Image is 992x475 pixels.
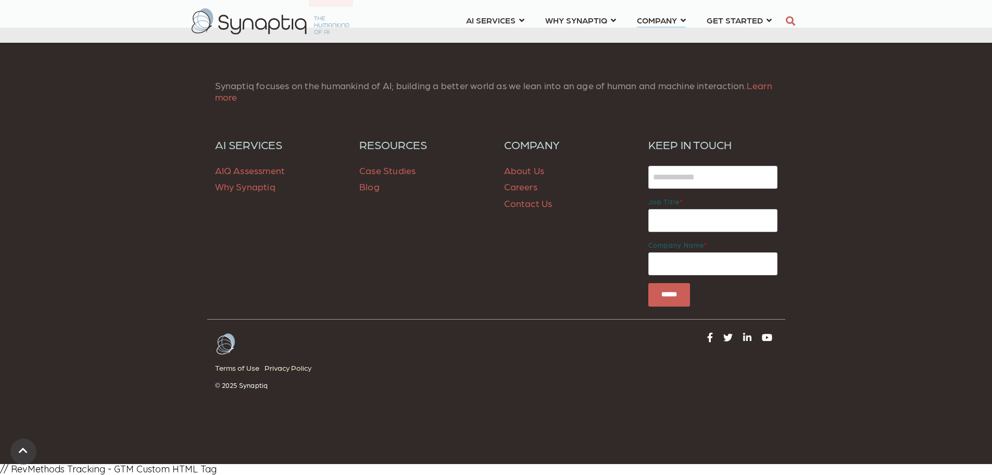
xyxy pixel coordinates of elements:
[504,181,537,192] a: Careers
[215,361,265,375] a: Terms of Use
[359,165,416,176] a: Case Studies
[504,138,633,151] a: COMPANY
[637,10,686,30] a: COMPANY
[192,8,349,34] img: synaptiq logo-2
[359,181,380,192] a: Blog
[707,13,763,27] span: GET STARTED
[707,10,772,30] a: GET STARTED
[466,10,524,30] a: AI SERVICES
[648,198,680,205] span: Job title
[504,198,552,209] a: Contact Us
[545,10,616,30] a: WHY SYNAPTIQ
[648,241,704,249] span: Company name
[637,13,677,27] span: COMPANY
[215,361,488,381] div: Navigation Menu
[215,80,772,102] a: Learn more
[466,13,516,27] span: AI SERVICES
[359,138,488,151] a: RESOURCES
[215,381,488,389] p: © 2025 Synaptiq
[215,80,772,102] span: Synaptiq focuses on the humankind of AI; building a better world as we lean into an age of human ...
[215,165,285,176] a: AIQ Assessment
[215,181,275,192] a: Why Synaptiq
[545,13,607,27] span: WHY SYNAPTIQ
[648,138,777,151] h6: KEEP IN TOUCH
[215,138,344,151] a: AI SERVICES
[215,333,236,356] img: Arctic-White Butterfly logo
[504,165,545,176] a: About Us
[456,3,782,40] nav: menu
[265,361,317,375] a: Privacy Policy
